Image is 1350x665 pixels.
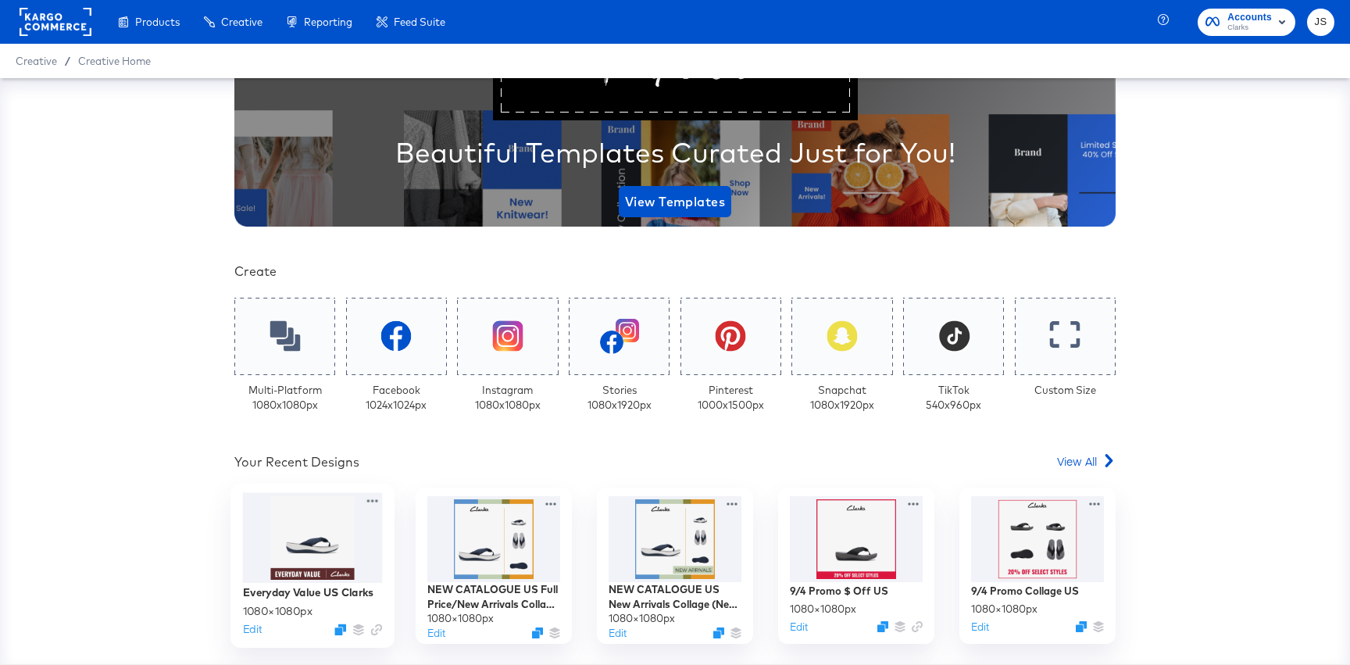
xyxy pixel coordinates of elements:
span: Clarks [1227,22,1272,34]
div: Snapchat 1080 x 1920 px [810,383,874,412]
div: 1080 × 1080 px [971,602,1037,617]
div: 1080 × 1080 px [243,603,312,618]
div: Everyday Value US Clarks [243,585,374,599]
button: Edit [427,626,445,641]
span: Accounts [1227,9,1272,26]
div: Stories 1080 x 1920 px [587,383,652,412]
div: Facebook 1024 x 1024 px [366,383,427,412]
div: 1080 × 1080 px [427,611,494,626]
div: NEW CATALOGUE US New Arrivals Collage (New Arrivals Badge) [609,582,741,611]
div: Create [234,263,1116,281]
span: View All [1057,453,1097,469]
button: Edit [971,620,989,635]
span: Creative [16,55,57,67]
div: 9/4 Promo Collage US1080×1080pxEditDuplicate [959,488,1116,644]
button: Edit [243,622,262,637]
button: Edit [790,620,808,635]
div: Pinterest 1000 x 1500 px [698,383,764,412]
div: Your Recent Designs [234,453,359,471]
a: View All [1057,453,1116,476]
span: / [57,55,78,67]
button: JS [1307,9,1334,36]
svg: Duplicate [713,627,724,638]
button: AccountsClarks [1198,9,1295,36]
span: View Templates [625,191,725,213]
svg: Link [371,624,383,635]
span: Feed Suite [394,16,445,28]
div: 1080 × 1080 px [790,602,856,617]
div: 9/4 Promo Collage US [971,584,1079,599]
div: TikTok 540 x 960 px [926,383,981,412]
div: Everyday Value US Clarks1080×1080pxEditDuplicate [230,484,395,648]
button: View Templates [619,186,731,217]
svg: Link [912,621,923,632]
div: 1080 × 1080 px [609,611,675,626]
span: Products [135,16,180,28]
div: Instagram 1080 x 1080 px [475,383,541,412]
div: NEW CATALOGUE US Full Price/New Arrivals Collage SS251080×1080pxEditDuplicate [416,488,572,644]
div: Multi-Platform 1080 x 1080 px [248,383,322,412]
a: Creative Home [78,55,151,67]
svg: Duplicate [334,624,346,635]
div: NEW CATALOGUE US Full Price/New Arrivals Collage SS25 [427,582,560,611]
div: 9/4 Promo $ Off US1080×1080pxEditDuplicate [778,488,934,644]
button: Edit [609,626,627,641]
span: Creative [221,16,262,28]
div: 9/4 Promo $ Off US [790,584,888,599]
svg: Duplicate [877,621,888,632]
span: Reporting [304,16,352,28]
svg: Duplicate [532,627,543,638]
span: JS [1313,13,1328,31]
div: Beautiful Templates Curated Just for You! [395,133,955,172]
div: Custom Size [1034,383,1096,398]
div: NEW CATALOGUE US New Arrivals Collage (New Arrivals Badge)1080×1080pxEditDuplicate [597,488,753,644]
svg: Duplicate [1076,621,1087,632]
